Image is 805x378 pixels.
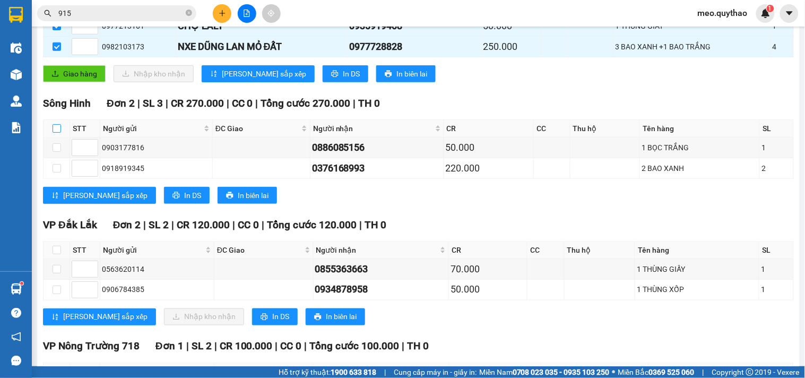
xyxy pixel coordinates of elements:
[451,282,525,297] div: 50.000
[267,10,275,17] span: aim
[761,284,791,296] div: 1
[612,370,616,374] span: ⚪️
[446,161,532,176] div: 220.000
[310,340,400,353] span: Tổng cước 100.000
[172,192,180,200] span: printer
[261,97,351,109] span: Tổng cước 270.000
[103,123,202,134] span: Người gửi
[313,123,433,134] span: Người nhận
[44,10,51,17] span: search
[70,242,100,259] th: STT
[618,366,695,378] span: Miền Bắc
[376,65,436,82] button: printerIn biên lai
[213,4,231,23] button: plus
[343,68,360,80] span: In DS
[215,123,299,134] span: ĐC Giao
[222,68,306,80] span: [PERSON_NAME] sắp xếp
[281,340,302,353] span: CC 0
[637,263,757,275] div: 1 THÙNG GIẤY
[649,368,695,376] strong: 0369 525 060
[359,97,380,109] span: TH 0
[451,262,525,277] div: 70.000
[11,122,22,133] img: solution-icon
[780,4,799,23] button: caret-down
[767,5,774,12] sup: 1
[315,262,447,277] div: 0855363663
[527,242,564,259] th: CC
[385,70,392,79] span: printer
[177,219,230,231] span: CR 120.000
[102,263,212,275] div: 0563620114
[262,4,281,23] button: aim
[186,10,192,16] span: close-circle
[171,97,224,109] span: CR 270.000
[759,242,793,259] th: SL
[51,313,59,322] span: sort-ascending
[449,242,527,259] th: CR
[20,282,23,285] sup: 1
[102,41,174,53] div: 0982103173
[217,366,302,377] span: ĐC Giao
[238,190,269,201] span: In biên lai
[178,39,346,54] div: NXE DŨNG LAN MỎ ĐẤT
[616,41,769,53] div: 3 BAO XANH +1 BAO TRẮNG
[102,142,211,153] div: 0903177816
[184,190,201,201] span: In DS
[217,244,302,256] span: ĐC Giao
[186,340,189,353] span: |
[703,366,704,378] span: |
[314,313,322,322] span: printer
[11,356,21,366] span: message
[483,39,540,54] div: 250.000
[114,65,194,82] button: downloadNhập kho nhận
[220,340,273,353] span: CR 100.000
[349,39,479,54] div: 0977728828
[202,65,315,82] button: sort-ascending[PERSON_NAME] sắp xếp
[58,7,184,19] input: Tìm tên, số ĐT hoặc mã đơn
[642,162,758,174] div: 2 BAO XANH
[171,219,174,231] span: |
[219,10,226,17] span: plus
[70,120,100,138] th: STT
[43,308,156,325] button: sort-ascending[PERSON_NAME] sắp xếp
[11,96,22,107] img: warehouse-icon
[305,340,307,353] span: |
[164,308,244,325] button: downloadNhập kho nhận
[279,366,376,378] span: Hỗ trợ kỹ thuật:
[103,244,203,256] span: Người gửi
[408,340,429,353] span: TH 0
[534,120,570,138] th: CC
[9,7,23,23] img: logo-vxr
[768,5,772,12] span: 1
[11,69,22,80] img: warehouse-icon
[565,242,636,259] th: Thu hộ
[63,190,148,201] span: [PERSON_NAME] sắp xếp
[238,219,259,231] span: CC 0
[261,313,268,322] span: printer
[113,219,141,231] span: Đơn 2
[155,340,184,353] span: Đơn 1
[103,366,203,377] span: Người gửi
[353,97,356,109] span: |
[192,340,212,353] span: SL 2
[227,97,229,109] span: |
[635,242,759,259] th: Tên hàng
[689,6,756,20] span: meo.quythao
[43,219,97,231] span: VP Đắk Lắk
[402,340,405,353] span: |
[272,311,289,323] span: In DS
[316,366,438,377] span: Người nhận
[637,284,757,296] div: 1 THÙNG XỐP
[323,65,368,82] button: printerIn DS
[306,308,365,325] button: printerIn biên lai
[256,97,258,109] span: |
[137,97,140,109] span: |
[384,366,386,378] span: |
[43,340,140,353] span: VP Nông Trường 718
[312,140,442,155] div: 0886085156
[275,340,278,353] span: |
[267,219,357,231] span: Tổng cước 120.000
[331,70,339,79] span: printer
[252,308,298,325] button: printerIn DS
[394,366,477,378] span: Cung cấp máy in - giấy in:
